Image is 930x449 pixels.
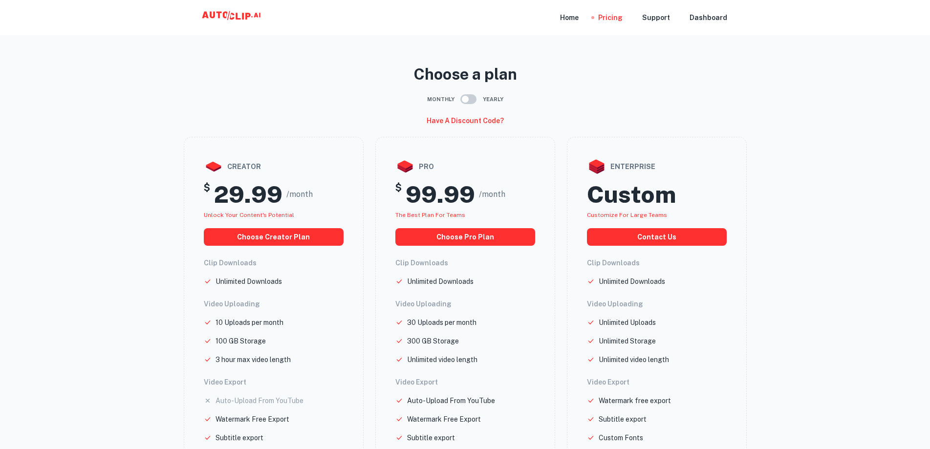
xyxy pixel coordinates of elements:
[599,432,643,443] p: Custom Fonts
[395,257,535,268] h6: Clip Downloads
[395,180,402,209] h5: $
[483,95,503,104] span: Yearly
[423,112,508,129] button: Have a discount code?
[599,317,656,328] p: Unlimited Uploads
[204,257,344,268] h6: Clip Downloads
[587,228,727,246] button: Contact us
[587,180,676,209] h2: Custom
[406,180,475,209] h2: 99.99
[395,299,535,309] h6: Video Uploading
[395,157,535,176] div: pro
[587,157,727,176] div: enterprise
[407,414,481,425] p: Watermark Free Export
[216,432,263,443] p: Subtitle export
[216,414,289,425] p: Watermark Free Export
[395,377,535,387] h6: Video Export
[204,377,344,387] h6: Video Export
[599,414,647,425] p: Subtitle export
[427,115,504,126] h6: Have a discount code?
[407,276,474,287] p: Unlimited Downloads
[599,276,665,287] p: Unlimited Downloads
[204,212,294,218] span: Unlock your Content's potential
[407,354,477,365] p: Unlimited video length
[587,377,727,387] h6: Video Export
[216,354,291,365] p: 3 hour max video length
[184,63,747,86] p: Choose a plan
[479,189,505,200] span: /month
[204,228,344,246] button: choose creator plan
[587,257,727,268] h6: Clip Downloads
[407,395,495,406] p: Auto-Upload From YouTube
[204,299,344,309] h6: Video Uploading
[395,228,535,246] button: choose pro plan
[216,317,283,328] p: 10 Uploads per month
[395,212,465,218] span: The best plan for teams
[216,336,266,346] p: 100 GB Storage
[599,354,669,365] p: Unlimited video length
[214,180,282,209] h2: 29.99
[204,157,344,176] div: creator
[587,212,667,218] span: Customize for large teams
[407,317,476,328] p: 30 Uploads per month
[599,395,671,406] p: Watermark free export
[599,336,656,346] p: Unlimited Storage
[216,276,282,287] p: Unlimited Downloads
[286,189,313,200] span: /month
[427,95,454,104] span: Monthly
[587,299,727,309] h6: Video Uploading
[216,395,303,406] p: Auto-Upload From YouTube
[407,336,459,346] p: 300 GB Storage
[407,432,455,443] p: Subtitle export
[204,180,210,209] h5: $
